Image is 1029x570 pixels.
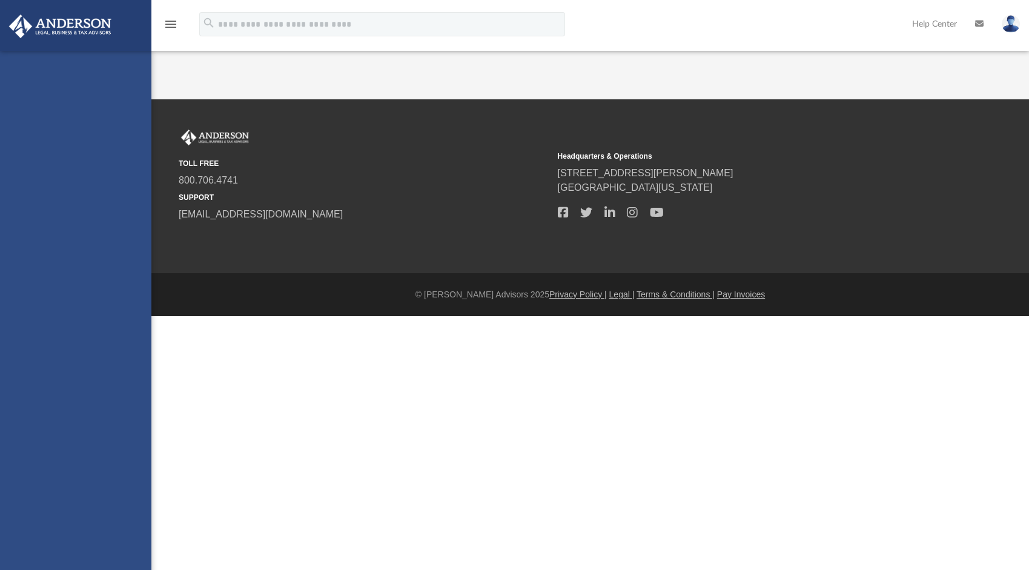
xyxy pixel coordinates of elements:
[717,290,765,299] a: Pay Invoices
[164,23,178,31] a: menu
[609,290,635,299] a: Legal |
[179,209,343,219] a: [EMAIL_ADDRESS][DOMAIN_NAME]
[179,175,238,185] a: 800.706.4741
[549,290,607,299] a: Privacy Policy |
[637,290,715,299] a: Terms & Conditions |
[179,192,549,203] small: SUPPORT
[558,168,733,178] a: [STREET_ADDRESS][PERSON_NAME]
[558,151,928,162] small: Headquarters & Operations
[558,182,713,193] a: [GEOGRAPHIC_DATA][US_STATE]
[5,15,115,38] img: Anderson Advisors Platinum Portal
[202,16,216,30] i: search
[164,17,178,31] i: menu
[179,130,251,145] img: Anderson Advisors Platinum Portal
[151,288,1029,301] div: © [PERSON_NAME] Advisors 2025
[179,158,549,169] small: TOLL FREE
[1002,15,1020,33] img: User Pic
